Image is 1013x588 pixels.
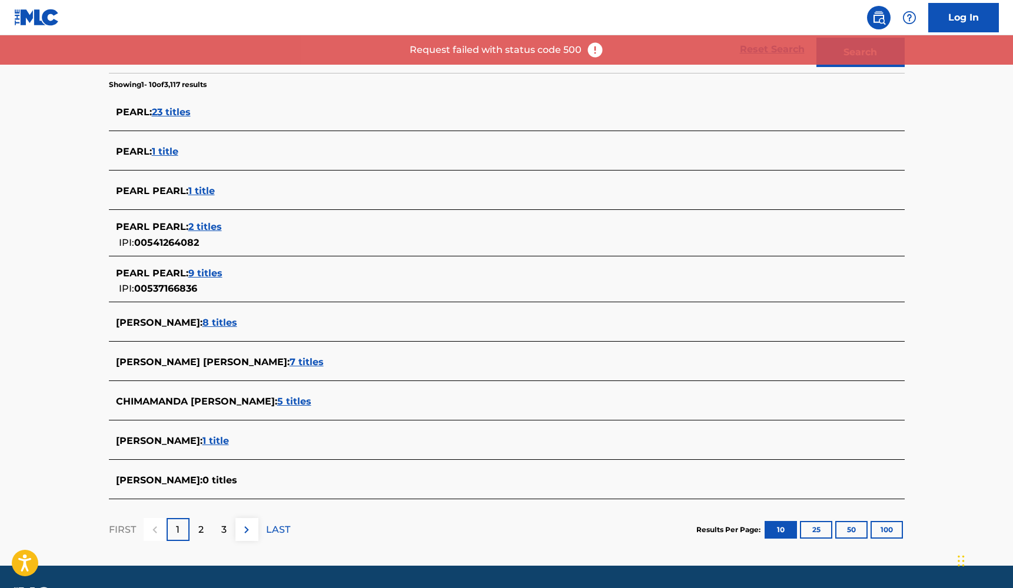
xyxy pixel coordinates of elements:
[119,283,134,294] span: IPI:
[14,9,59,26] img: MLC Logo
[134,283,197,294] span: 00537166836
[116,475,202,486] span: [PERSON_NAME] :
[240,523,254,537] img: right
[109,79,207,90] p: Showing 1 - 10 of 3,117 results
[116,146,152,157] span: PEARL :
[134,237,199,248] span: 00541264082
[696,524,763,535] p: Results Per Page:
[116,106,152,118] span: PEARL :
[116,268,188,279] span: PEARL PEARL :
[902,11,916,25] img: help
[176,523,180,537] p: 1
[872,11,886,25] img: search
[277,396,311,407] span: 5 titles
[958,543,965,579] div: Drag
[266,523,290,537] p: LAST
[152,146,178,157] span: 1 title
[116,221,188,232] span: PEARL PEARL :
[116,396,277,407] span: CHIMAMANDA [PERSON_NAME] :
[221,523,227,537] p: 3
[898,6,921,29] div: Help
[586,41,604,59] img: error
[928,3,999,32] a: Log In
[188,185,215,196] span: 1 title
[116,185,188,196] span: PEARL PEARL :
[188,221,222,232] span: 2 titles
[198,523,204,537] p: 2
[116,317,202,328] span: [PERSON_NAME] :
[116,356,290,367] span: [PERSON_NAME] [PERSON_NAME] :
[290,356,324,367] span: 7 titles
[109,523,136,537] p: FIRST
[410,43,582,57] p: Request failed with status code 500
[765,521,797,539] button: 10
[202,475,237,486] span: 0 titles
[800,521,832,539] button: 25
[152,106,191,118] span: 23 titles
[954,532,1013,588] iframe: Chat Widget
[202,317,237,328] span: 8 titles
[116,435,202,446] span: [PERSON_NAME] :
[835,521,868,539] button: 50
[188,268,222,279] span: 9 titles
[871,521,903,539] button: 100
[202,435,229,446] span: 1 title
[119,237,134,248] span: IPI:
[867,6,891,29] a: Public Search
